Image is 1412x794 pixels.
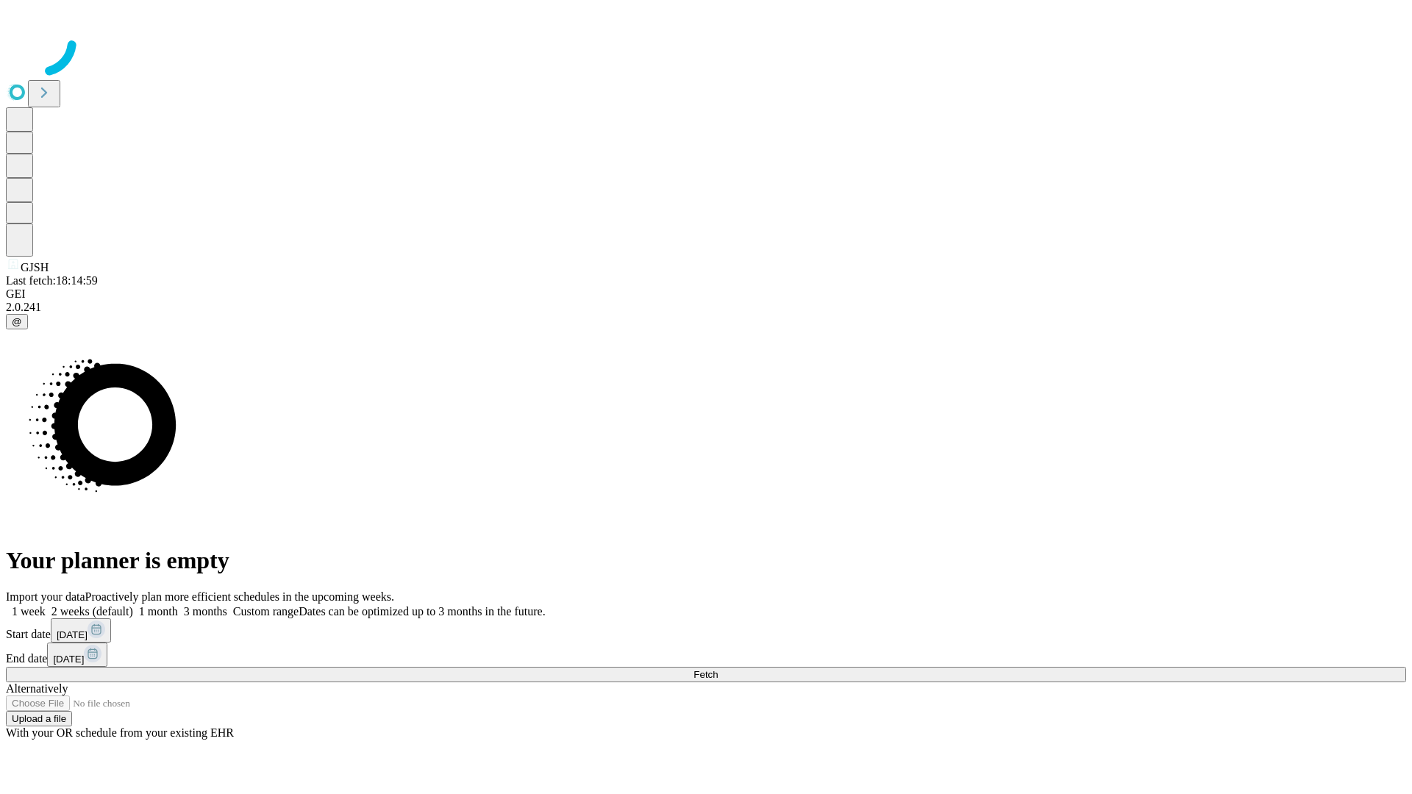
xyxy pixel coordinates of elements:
[21,261,49,273] span: GJSH
[85,590,394,603] span: Proactively plan more efficient schedules in the upcoming weeks.
[184,605,227,618] span: 3 months
[51,618,111,643] button: [DATE]
[57,629,88,640] span: [DATE]
[6,274,98,287] span: Last fetch: 18:14:59
[6,618,1406,643] div: Start date
[139,605,178,618] span: 1 month
[6,314,28,329] button: @
[6,287,1406,301] div: GEI
[6,301,1406,314] div: 2.0.241
[6,682,68,695] span: Alternatively
[47,643,107,667] button: [DATE]
[51,605,133,618] span: 2 weeks (default)
[12,316,22,327] span: @
[693,669,718,680] span: Fetch
[6,590,85,603] span: Import your data
[233,605,299,618] span: Custom range
[6,547,1406,574] h1: Your planner is empty
[53,654,84,665] span: [DATE]
[12,605,46,618] span: 1 week
[299,605,545,618] span: Dates can be optimized up to 3 months in the future.
[6,667,1406,682] button: Fetch
[6,726,234,739] span: With your OR schedule from your existing EHR
[6,711,72,726] button: Upload a file
[6,643,1406,667] div: End date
